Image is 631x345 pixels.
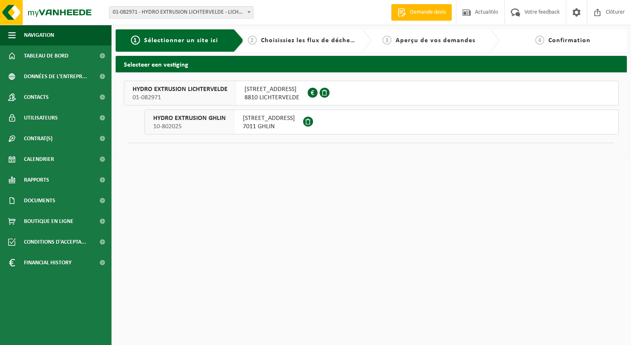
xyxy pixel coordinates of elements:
[133,93,228,102] span: 01-082971
[24,25,54,46] span: Navigation
[24,108,58,128] span: Utilisateurs
[116,56,627,72] h2: Selecteer een vestiging
[391,4,452,21] a: Demande devis
[144,37,218,44] span: Sélectionner un site ici
[24,87,49,108] span: Contacts
[243,114,295,122] span: [STREET_ADDRESS]
[153,114,226,122] span: HYDRO EXTRUSION GHLIN
[408,8,448,17] span: Demande devis
[24,46,69,66] span: Tableau de bord
[535,36,544,45] span: 4
[109,7,253,18] span: 01-082971 - HYDRO EXTRUSION LICHTERVELDE - LICHTERVELDE
[24,149,54,170] span: Calendrier
[243,122,295,131] span: 7011 GHLIN
[261,37,399,44] span: Choisissiez les flux de déchets et récipients
[4,327,138,345] iframe: chat widget
[133,85,228,93] span: HYDRO EXTRUSION LICHTERVELDE
[24,232,86,252] span: Conditions d'accepta...
[244,85,299,93] span: [STREET_ADDRESS]
[145,110,619,134] button: HYDRO EXTRUSION GHLIN 10-802025 [STREET_ADDRESS]7011 GHLIN
[248,36,257,45] span: 2
[24,66,87,87] span: Données de l'entrepr...
[244,93,299,102] span: 8810 LICHTERVELDE
[24,190,55,211] span: Documents
[109,6,254,19] span: 01-082971 - HYDRO EXTRUSION LICHTERVELDE - LICHTERVELDE
[124,81,619,105] button: HYDRO EXTRUSION LICHTERVELDE 01-082971 [STREET_ADDRESS]8810 LICHTERVELDE
[24,170,49,190] span: Rapports
[131,36,140,45] span: 1
[24,128,52,149] span: Contrat(s)
[396,37,475,44] span: Aperçu de vos demandes
[24,211,74,232] span: Boutique en ligne
[24,252,71,273] span: Financial History
[382,36,391,45] span: 3
[153,122,226,131] span: 10-802025
[548,37,591,44] span: Confirmation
